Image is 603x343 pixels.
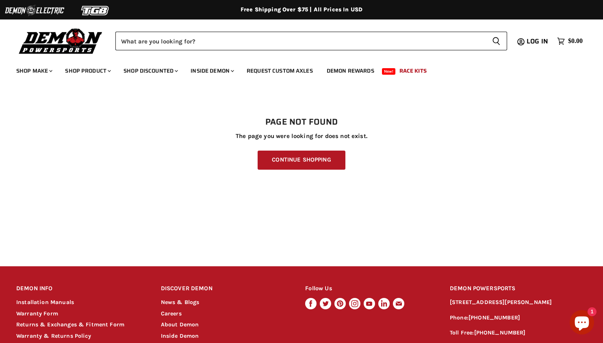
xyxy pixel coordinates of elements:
span: New! [382,68,396,75]
h2: DEMON POWERSPORTS [450,279,587,298]
a: Request Custom Axles [241,63,319,79]
button: Search [486,32,507,50]
a: Shop Discounted [117,63,183,79]
img: Demon Powersports [16,26,105,55]
h2: DEMON INFO [16,279,145,298]
a: [PHONE_NUMBER] [469,314,520,321]
a: Inside Demon [184,63,239,79]
input: Search [115,32,486,50]
a: [PHONE_NUMBER] [474,329,526,336]
a: Continue Shopping [258,151,345,170]
a: $0.00 [553,35,587,47]
img: Demon Electric Logo 2 [4,3,65,18]
p: The page you were looking for does not exist. [16,133,587,140]
p: [STREET_ADDRESS][PERSON_NAME] [450,298,587,307]
span: Log in [527,36,548,46]
a: Shop Product [59,63,116,79]
a: Shop Make [10,63,57,79]
a: Warranty & Returns Policy [16,332,91,339]
p: Phone: [450,313,587,323]
h1: Page not found [16,117,587,127]
h2: DISCOVER DEMON [161,279,290,298]
a: Careers [161,310,182,317]
a: Log in [523,38,553,45]
a: About Demon [161,321,199,328]
p: Toll Free: [450,328,587,338]
form: Product [115,32,507,50]
span: $0.00 [568,37,583,45]
a: News & Blogs [161,299,200,306]
h2: Follow Us [305,279,434,298]
a: Race Kits [393,63,433,79]
inbox-online-store-chat: Shopify online store chat [567,310,596,337]
a: Installation Manuals [16,299,74,306]
a: Returns & Exchanges & Fitment Form [16,321,124,328]
a: Warranty Form [16,310,58,317]
ul: Main menu [10,59,581,79]
a: Demon Rewards [321,63,380,79]
a: Inside Demon [161,332,199,339]
img: TGB Logo 2 [65,3,126,18]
